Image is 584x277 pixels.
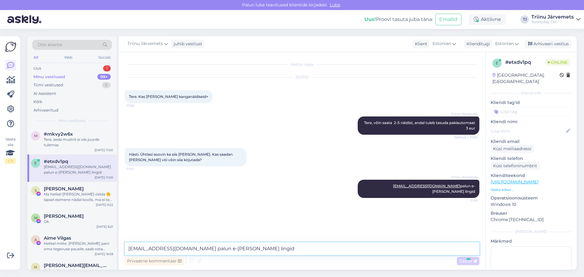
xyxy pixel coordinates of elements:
[492,72,560,85] div: [GEOGRAPHIC_DATA], [GEOGRAPHIC_DATA]
[44,164,113,175] div: [EMAIL_ADDRESS][DOMAIN_NAME] palun e-[PERSON_NAME] lingid
[491,229,572,234] div: [PERSON_NAME]
[393,184,475,194] span: palun e-[PERSON_NAME] lingid
[491,119,572,125] p: Kliendi nimi
[531,15,580,24] a: Triinu JärvemetsSunnyday OÜ
[520,15,529,24] div: TJ
[33,82,63,88] div: Tiimi vestlused
[491,201,572,208] p: Windows 10
[127,167,149,171] span: 11:05
[32,54,39,61] div: All
[34,133,37,138] span: m
[491,155,572,162] p: Kliendi telefon
[491,216,572,223] p: Chrome [TECHNICAL_ID]
[451,112,478,116] span: Triinu Järvemets
[44,241,113,252] div: Hetkel mitte. [PERSON_NAME] pani oma tegevuse pausile, saab osta ainult vanasid numbreid.
[125,74,479,80] div: [DATE]
[44,159,68,164] span: #etxdv1pq
[531,15,574,19] div: Triinu Järvemets
[455,198,478,203] span: 11:06
[34,237,37,242] span: A
[364,120,476,130] span: Tere, võin saata 2-5 näidist, endal tuleb tasuda pakiautomaat 3 eur
[44,137,113,148] div: Tere, seda mustrit ei ole juurde tulemas
[491,195,572,201] p: Operatsioonisüsteem
[491,138,572,145] p: Kliendi email
[44,192,113,203] div: Ma hetkel [PERSON_NAME] öelda 🙃 lapsel esimene nädal koolis, ma ei tea veel kuidas tunnid [PERSON...
[491,90,572,96] div: Kliendi info
[496,61,498,65] span: e
[129,152,234,162] span: Hästi. Ühtlasi soovin ka siis [PERSON_NAME]. Kas saadan [PERSON_NAME] või võin siia kirjutada?
[491,172,572,179] p: Klienditeekond
[454,135,478,140] span: Nähtud ✓ 11:00
[491,128,565,134] input: Lisa nimi
[464,41,490,47] div: Klienditugi
[364,16,376,22] b: Uus!
[129,94,208,99] span: Tere. Kas [PERSON_NAME] kanganäidiseid+
[33,91,56,97] div: AI Assistent
[5,137,16,164] div: Vaata siia
[127,40,163,47] span: Triinu Järvemets
[531,19,574,24] div: Sunnyday OÜ
[44,263,107,268] span: hanna.k.salmela@gmail.com
[35,188,37,193] span: S
[125,62,479,67] div: Vestlus algas
[545,59,570,66] span: Online
[495,40,514,47] span: Estonian
[103,65,111,71] div: 1
[44,186,84,192] span: Sirel Rootsma
[44,219,113,224] div: Ok
[95,175,113,180] div: [DATE] 11:00
[33,107,58,113] div: Arhiveeritud
[412,41,427,47] div: Klient
[127,103,149,108] span: 10:58
[33,65,41,71] div: Uus
[435,14,461,25] button: Emailid
[96,224,113,229] div: [DATE] 8:21
[97,74,111,80] div: 99+
[33,99,42,105] div: Kõik
[491,179,538,185] a: [URL][DOMAIN_NAME]
[491,145,534,153] div: Küsi meiliaadressi
[328,2,342,8] span: Luba
[5,41,16,53] img: Askly Logo
[44,213,84,219] span: Margit Salk
[5,158,16,164] div: 1 / 3
[34,265,37,269] span: h
[63,54,74,61] div: Web
[95,252,113,256] div: [DATE] 16:58
[469,14,506,25] div: Aktiivne
[44,131,73,137] span: #mkvy2w6x
[58,118,86,123] span: Minu vestlused
[491,187,572,192] p: Vaata edasi ...
[433,40,451,47] span: Estonian
[491,107,572,116] input: Lisa tag
[34,216,37,220] span: M
[95,148,113,152] div: [DATE] 11:00
[102,82,111,88] div: 0
[38,42,62,48] span: Otsi kliente
[364,16,433,23] div: Proovi tasuta juba täna:
[34,161,37,165] span: e
[171,41,202,47] div: juhib vestlust
[524,40,571,48] div: Arhiveeri vestlus
[393,184,460,188] a: [EMAIL_ADDRESS][DOMAIN_NAME]
[491,99,572,106] p: Kliendi tag'id
[96,203,113,207] div: [DATE] 9:22
[491,238,572,244] p: Märkmed
[491,210,572,216] p: Brauser
[451,175,478,179] span: Triinu Järvemets
[44,268,113,274] div: Palju teil on vaja?
[44,235,71,241] span: Aime Vilgas
[33,74,65,80] div: Minu vestlused
[505,59,545,66] div: # etxdv1pq
[97,54,112,61] div: Socials
[491,162,540,170] div: Küsi telefoninumbrit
